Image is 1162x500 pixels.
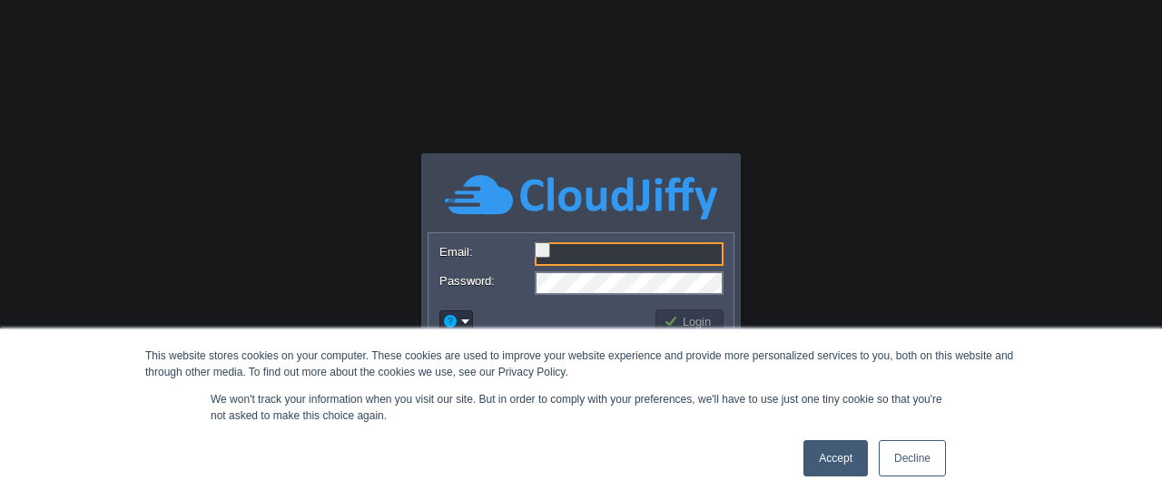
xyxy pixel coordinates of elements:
img: CloudJiffy [445,172,717,222]
div: This website stores cookies on your computer. These cookies are used to improve your website expe... [145,348,1017,380]
button: Login [664,313,716,329]
label: Password: [439,271,533,290]
p: We won't track your information when you visit our site. But in order to comply with your prefere... [211,391,951,424]
a: Accept [803,440,868,476]
label: Email: [439,242,533,261]
a: Decline [879,440,946,476]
